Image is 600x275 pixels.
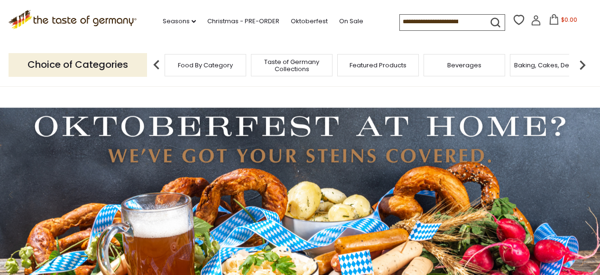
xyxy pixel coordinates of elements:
[447,62,481,69] a: Beverages
[147,55,166,74] img: previous arrow
[543,14,583,28] button: $0.00
[350,62,406,69] a: Featured Products
[291,16,328,27] a: Oktoberfest
[573,55,592,74] img: next arrow
[163,16,196,27] a: Seasons
[9,53,147,76] p: Choice of Categories
[339,16,363,27] a: On Sale
[207,16,279,27] a: Christmas - PRE-ORDER
[254,58,330,73] a: Taste of Germany Collections
[514,62,588,69] a: Baking, Cakes, Desserts
[178,62,233,69] a: Food By Category
[561,16,577,24] span: $0.00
